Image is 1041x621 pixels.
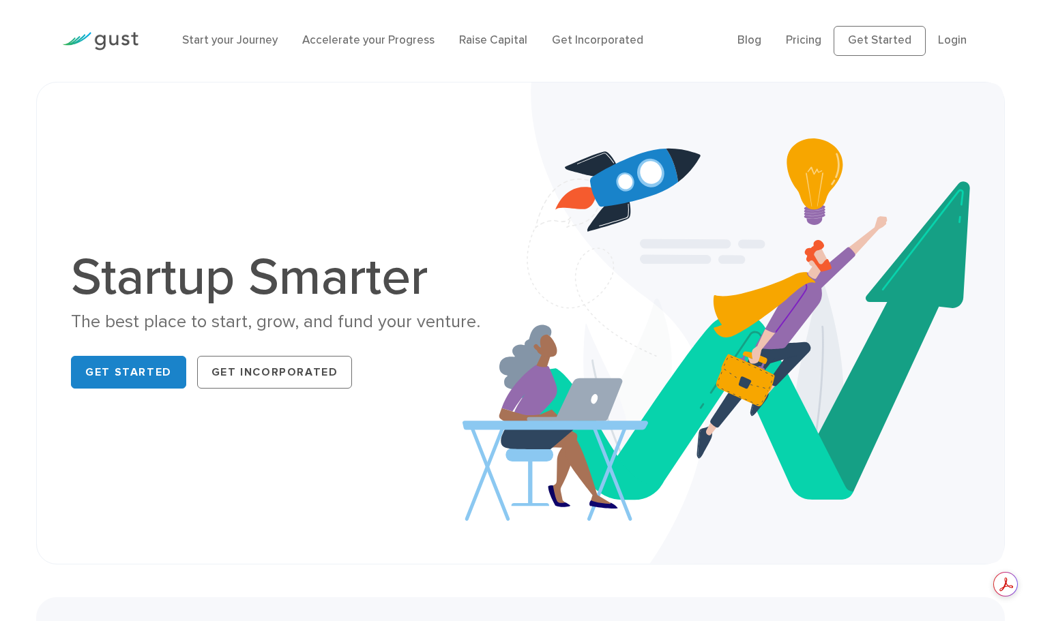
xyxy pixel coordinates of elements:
[71,356,186,389] a: Get Started
[463,82,1004,564] img: Startup Smarter Hero
[737,33,761,47] a: Blog
[834,26,926,56] a: Get Started
[938,33,967,47] a: Login
[197,356,353,389] a: Get Incorporated
[182,33,278,47] a: Start your Journey
[459,33,527,47] a: Raise Capital
[786,33,821,47] a: Pricing
[71,252,510,303] h1: Startup Smarter
[302,33,435,47] a: Accelerate your Progress
[552,33,643,47] a: Get Incorporated
[71,310,510,334] div: The best place to start, grow, and fund your venture.
[62,32,138,50] img: Gust Logo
